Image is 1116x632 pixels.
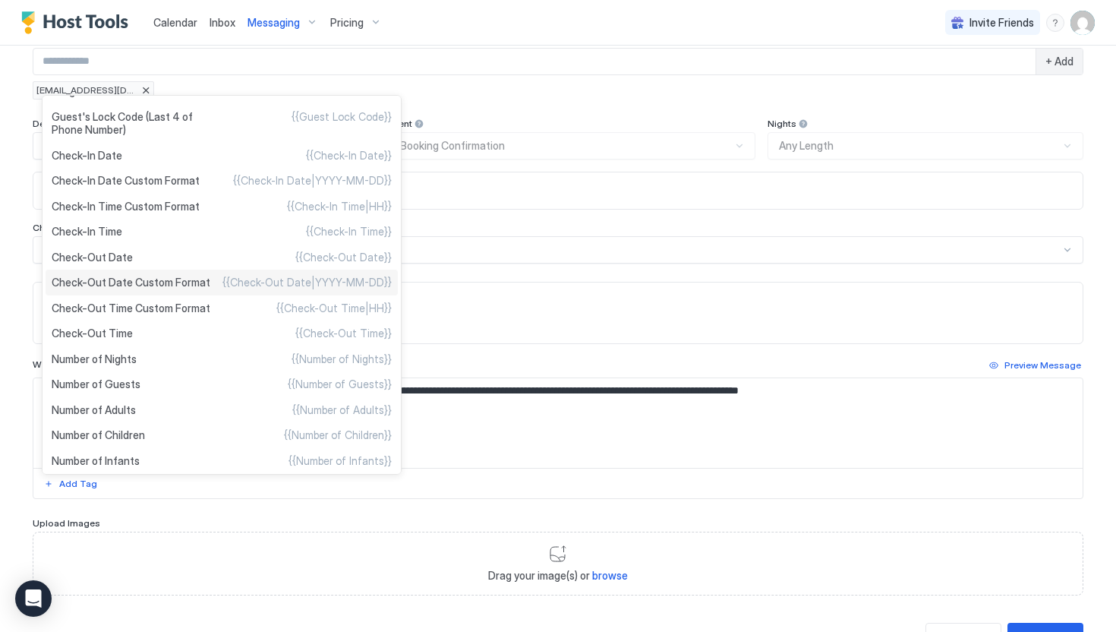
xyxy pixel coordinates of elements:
[52,302,210,315] span: Check-Out Time Custom Format
[292,403,392,417] span: {{Number of Adults}}
[52,149,122,163] span: Check-In Date
[284,428,392,442] span: {{Number of Children}}
[52,200,200,213] span: Check-In Time Custom Format
[295,251,392,264] span: {{Check-Out Date}}
[306,149,392,163] span: {{Check-In Date}}
[222,276,392,289] span: {{Check-Out Date|YYYY-MM-DD}}
[52,276,210,289] span: Check-Out Date Custom Format
[52,327,133,340] span: Check-Out Time
[52,110,222,137] span: Guest's Lock Code (Last 4 of Phone Number)
[287,200,392,213] span: {{Check-In Time|HH}}
[292,110,392,137] span: {{Guest Lock Code}}
[52,251,133,264] span: Check-Out Date
[52,225,122,239] span: Check-In Time
[52,403,136,417] span: Number of Adults
[52,174,200,188] span: Check-In Date Custom Format
[52,428,145,442] span: Number of Children
[52,454,140,468] span: Number of Infants
[15,580,52,617] div: Open Intercom Messenger
[276,302,392,315] span: {{Check-Out Time|HH}}
[295,327,392,340] span: {{Check-Out Time}}
[233,174,392,188] span: {{Check-In Date|YYYY-MM-DD}}
[52,378,140,391] span: Number of Guests
[288,454,392,468] span: {{Number of Infants}}
[306,225,392,239] span: {{Check-In Time}}
[288,378,392,391] span: {{Number of Guests}}
[52,352,137,366] span: Number of Nights
[292,352,392,366] span: {{Number of Nights}}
